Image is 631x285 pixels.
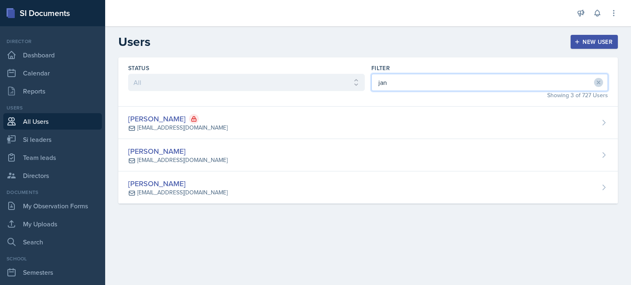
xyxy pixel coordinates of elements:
input: Filter [371,74,608,91]
a: Team leads [3,149,102,166]
a: My Uploads [3,216,102,232]
div: New User [576,39,613,45]
button: New User [571,35,618,49]
div: Users [3,104,102,112]
div: [PERSON_NAME] [128,178,228,189]
div: Showing 3 of 727 Users [371,91,608,100]
label: Filter [371,64,390,72]
div: [PERSON_NAME] [128,146,228,157]
a: Dashboard [3,47,102,63]
a: My Observation Forms [3,198,102,214]
div: [EMAIL_ADDRESS][DOMAIN_NAME] [137,156,228,164]
a: [PERSON_NAME] [EMAIL_ADDRESS][DOMAIN_NAME] [118,139,618,171]
a: All Users [3,113,102,130]
a: Semesters [3,264,102,280]
a: Si leaders [3,131,102,148]
div: Director [3,38,102,45]
div: School [3,255,102,262]
div: Documents [3,189,102,196]
div: [PERSON_NAME] [128,113,228,124]
a: Directors [3,167,102,184]
label: Status [128,64,149,72]
a: [PERSON_NAME] [EMAIL_ADDRESS][DOMAIN_NAME] [118,107,618,139]
div: [EMAIL_ADDRESS][DOMAIN_NAME] [137,123,228,132]
div: [EMAIL_ADDRESS][DOMAIN_NAME] [137,188,228,197]
h2: Users [118,34,150,49]
a: Search [3,234,102,250]
a: Reports [3,83,102,99]
a: [PERSON_NAME] [EMAIL_ADDRESS][DOMAIN_NAME] [118,171,618,204]
a: Calendar [3,65,102,81]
